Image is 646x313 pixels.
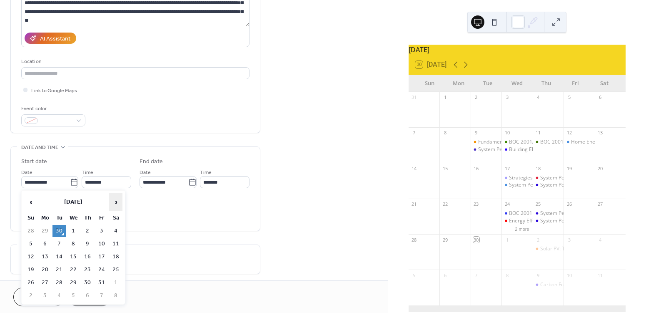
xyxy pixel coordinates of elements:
td: 30 [52,225,66,237]
div: 21 [411,201,417,207]
div: System Performance Module Part 3 Webinar [540,174,644,182]
div: 12 [566,130,572,136]
div: 5 [411,272,417,278]
span: › [110,194,122,210]
button: 2 more [511,225,532,232]
div: System Performance Module Part 3 Webinar [533,174,564,182]
td: 23 [81,264,94,276]
span: Date [140,168,151,177]
div: Energy Efficiency and IAQ: When and What to Monitor in a Home [501,217,532,225]
span: ‹ [25,194,37,210]
td: 1 [67,225,80,237]
td: 8 [109,290,122,302]
span: Time [200,168,212,177]
div: System Performance Module Part 2 [478,146,561,153]
div: 9 [535,272,541,278]
div: 26 [566,201,572,207]
div: [DATE] [409,45,626,55]
div: 20 [597,165,604,172]
td: 19 [24,264,37,276]
td: 27 [38,277,52,289]
div: 2 [473,94,479,101]
td: 3 [95,225,108,237]
div: 3 [566,237,572,243]
div: Building Electric-Efficient Tiny Homes: Smarter, Smaller, Sustainable [501,146,532,153]
div: 25 [535,201,541,207]
td: 5 [67,290,80,302]
td: 29 [38,225,52,237]
td: 20 [38,264,52,276]
td: 24 [95,264,108,276]
div: System Performance Module Part 1 [509,182,591,189]
div: 28 [411,237,417,243]
div: 8 [442,130,448,136]
div: Wed [502,75,531,92]
td: 4 [52,290,66,302]
th: Tu [52,212,66,224]
td: 30 [81,277,94,289]
button: Cancel [13,288,65,306]
div: 22 [442,201,448,207]
div: Tue [473,75,502,92]
div: 8 [504,272,510,278]
div: System Performance Module Part 7 [533,210,564,217]
div: 16 [473,165,479,172]
div: 1 [442,94,448,101]
div: 31 [411,94,417,101]
div: 6 [442,272,448,278]
th: [DATE] [38,193,108,211]
div: 13 [597,130,604,136]
th: Th [81,212,94,224]
div: Strategies to Help Reduce Peak Energy Use [501,174,532,182]
div: System Performance Module Part 8 [533,217,564,225]
th: Sa [109,212,122,224]
th: Su [24,212,37,224]
div: BOC 2001A Part 2 - SCOPING YOUR BUILDING FOR OPERATIONAL IMPROVEMENTS [533,139,564,146]
div: 29 [442,237,448,243]
div: System Performance Module Part 4 Webinar [533,182,564,189]
div: Fundamentals of Energy Efficient Building Operations - Part 1: Energy Efficiency and Sustainabili... [471,139,501,146]
span: Link to Google Maps [31,86,77,95]
div: Mon [444,75,474,92]
td: 12 [24,251,37,263]
td: 29 [67,277,80,289]
td: 21 [52,264,66,276]
td: 22 [67,264,80,276]
div: AI Assistant [40,35,70,43]
td: 4 [109,225,122,237]
span: Time [82,168,93,177]
td: 9 [81,238,94,250]
div: 24 [504,201,510,207]
div: BOC 2001A Part 1 Scoping Your Building for Operational Improvements [501,139,532,146]
div: Sun [415,75,444,92]
div: Thu [531,75,561,92]
div: 15 [442,165,448,172]
span: Date [21,168,32,177]
div: End date [140,157,163,166]
div: Start date [21,157,47,166]
td: 10 [95,238,108,250]
td: 25 [109,264,122,276]
td: 26 [24,277,37,289]
div: System Performance Module Part 1 [501,182,532,189]
div: 9 [473,130,479,136]
div: 14 [411,165,417,172]
button: AI Assistant [25,33,76,44]
div: 11 [535,130,541,136]
div: 10 [566,272,572,278]
td: 28 [52,277,66,289]
div: Carbon Free Homes: Features, Benefits, Valuation, Parts 1-3 [533,281,564,288]
div: Solar PV: Technology and Valuation Parts 1-3 [540,245,644,252]
span: Date and time [21,143,58,152]
td: 14 [52,251,66,263]
div: 11 [597,272,604,278]
div: 4 [535,94,541,101]
div: 30 [473,237,479,243]
td: 1 [109,277,122,289]
td: 18 [109,251,122,263]
td: 13 [38,251,52,263]
div: Home Energy Audits [564,139,594,146]
div: Location [21,57,248,66]
div: 6 [597,94,604,101]
td: 17 [95,251,108,263]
